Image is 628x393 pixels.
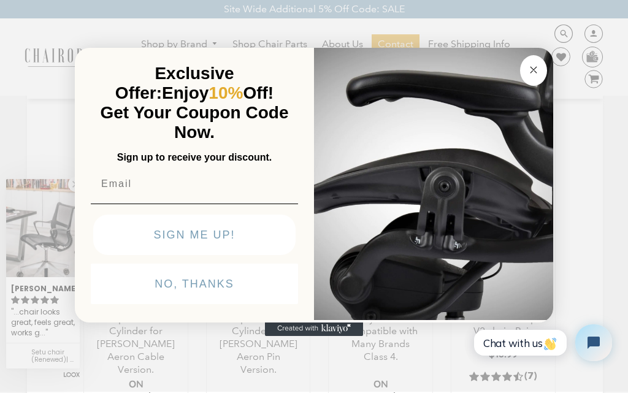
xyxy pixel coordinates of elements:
button: Close dialog [520,55,547,86]
span: Sign up to receive your discount. [117,152,272,162]
button: SIGN ME UP! [93,215,296,255]
span: Exclusive Offer: [115,64,234,102]
img: 92d77583-a095-41f6-84e7-858462e0427a.jpeg [314,45,553,320]
input: Email [91,172,298,196]
a: Created with Klaviyo - opens in a new tab [265,321,363,336]
span: Get Your Coupon Code Now. [101,103,289,142]
button: NO, THANKS [91,264,298,304]
span: Enjoy Off! [162,83,274,102]
span: 10% [209,83,243,102]
iframe: Tidio Chat [464,314,622,372]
